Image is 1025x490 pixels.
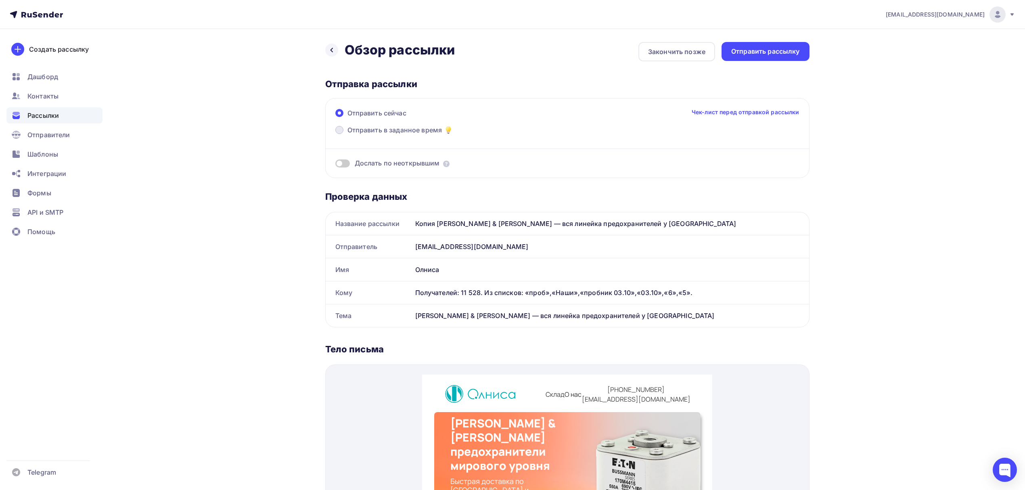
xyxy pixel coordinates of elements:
div: Получателей: 11 528. Из списков: «проб»,«Наши»,«пробник 03.10»,«03.10»,«6»,«5». [415,288,799,297]
a: Отправители [6,127,102,143]
strong: Предохранители в наличии на складе [28,258,236,273]
a: [PHONE_NUMBER][EMAIL_ADDRESS][DOMAIN_NAME] [160,10,268,29]
a: Рассылки [6,107,102,124]
h2: Обзор рассылки [345,42,455,58]
div: Закончить позже [648,47,705,57]
span: Отправить в заданное время [347,125,442,135]
div: Имя [326,258,412,281]
span: Шаблоны [27,149,58,159]
div: 170M6560 Предохранитель [PERSON_NAME]/[PERSON_NAME] [154,308,272,325]
div: Название рассылки [326,212,412,235]
span: API и SMTP [27,207,63,217]
div: Отправка рассылки [325,78,810,90]
a: Отправить запрос [28,146,118,163]
span: Telegram [27,467,56,477]
span: [EMAIL_ADDRESS][DOMAIN_NAME] [886,10,985,19]
a: О нас [142,15,159,24]
span: Дашборд [27,72,58,82]
span: Дослать по неоткрывшим [355,159,440,168]
a: [EMAIL_ADDRESS][DOMAIN_NAME] [886,6,1015,23]
div: Олниса [412,258,809,281]
div: Отправитель [326,235,412,258]
div: Кому [326,281,412,304]
a: Склад [123,15,142,24]
strong: [PERSON_NAME] & [PERSON_NAME] предохранители мирового уровня [28,41,134,98]
span: Формы [27,188,51,198]
div: Тело письма [325,343,810,355]
div: Быстрая доставка по [GEOGRAPHIC_DATA] и [GEOGRAPHIC_DATA] без ожидания поставки [28,102,136,138]
a: Дашборд [6,69,102,85]
a: Шаблоны [6,146,102,162]
div: [EMAIL_ADDRESS][DOMAIN_NAME] [412,235,809,258]
div: Проверка данных [325,191,810,202]
a: Чек-лист перед отправкой рассылки [692,108,799,116]
span: Помощь [27,227,55,237]
span: Интеграции [27,169,66,178]
span: Контакты [27,91,59,101]
span: Отправители [27,130,70,140]
div: Отправить рассылку [731,47,800,56]
div: Копия [PERSON_NAME] & [PERSON_NAME] — вся линейка предохранителей у [GEOGRAPHIC_DATA] [412,212,809,235]
div: Тема [326,304,412,327]
div: [PERSON_NAME] & [PERSON_NAME] — вся линейка предохранителей у [GEOGRAPHIC_DATA] [412,304,809,327]
a: Контакты [6,88,102,104]
span: Рассылки [27,111,59,120]
div: 170M1367 Предохранитель [PERSON_NAME]/[PERSON_NAME] [18,308,137,325]
div: Bussmann — мировой бренд и лидер в области защиты электрических цепей и оборудования. Предохранит... [28,184,262,251]
a: Формы [6,185,102,201]
span: Отправить сейчас [347,108,406,118]
div: Создать рассылку [29,44,89,54]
